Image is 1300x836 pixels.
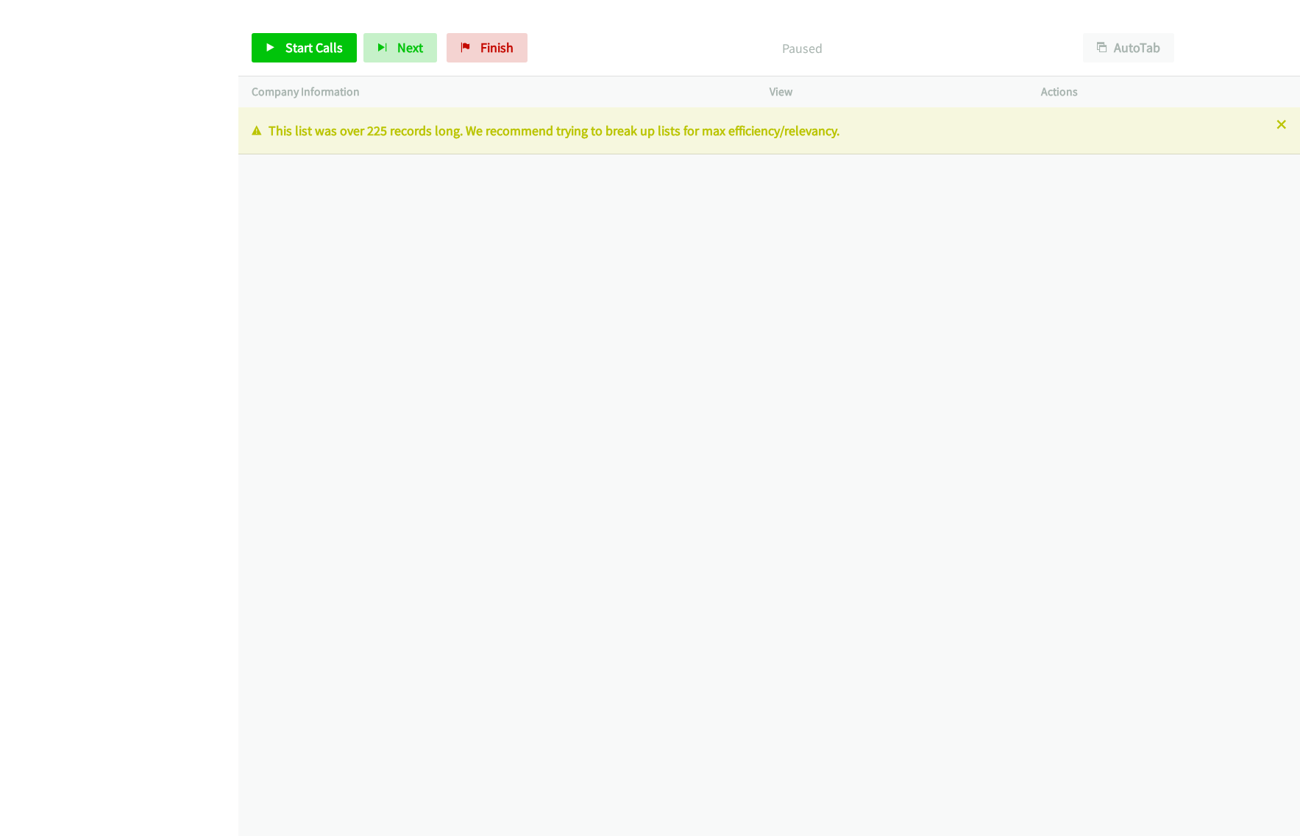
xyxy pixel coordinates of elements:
[252,121,1287,140] p: This list was over 225 records long. We recommend trying to break up lists for max efficiency/rel...
[397,39,423,56] span: Next
[363,33,437,62] button: Next
[1041,83,1287,101] p: Actions
[547,38,1056,58] p: Paused
[252,83,743,101] p: Company Information
[252,33,357,62] a: Start Calls
[285,39,343,56] span: Start Calls
[1083,33,1174,62] button: AutoTab
[447,33,528,62] a: Finish
[480,39,514,56] span: Finish
[770,83,1015,101] p: View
